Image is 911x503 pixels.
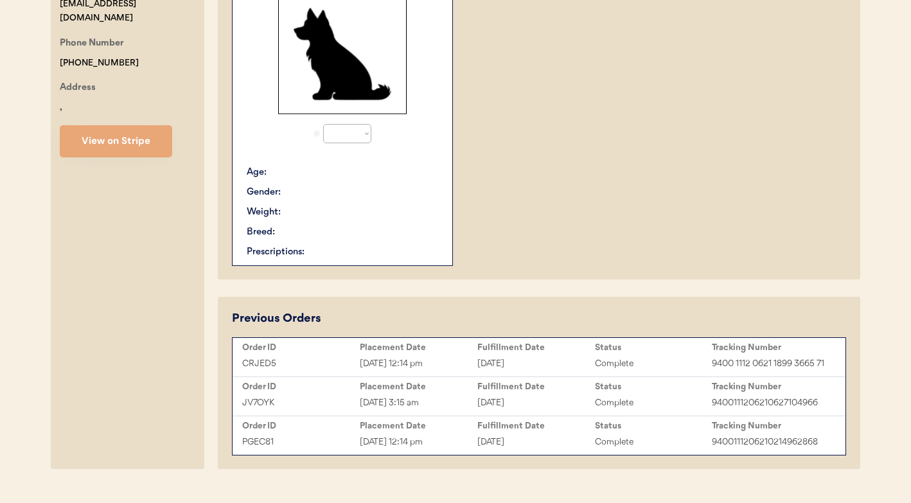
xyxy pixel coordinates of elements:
div: Tracking Number [712,342,829,353]
div: Placement Date [360,342,477,353]
button: View on Stripe [60,125,172,157]
div: Age: [247,166,267,179]
div: Placement Date [360,421,477,431]
div: Gender: [247,186,281,199]
div: JV7OYK [242,396,360,410]
div: Breed: [247,225,275,239]
div: [DATE] [477,435,595,450]
div: Order ID [242,421,360,431]
div: Phone Number [60,36,124,52]
div: Status [595,342,712,353]
div: PGEC81 [242,435,360,450]
div: 9400 1112 0621 1899 3665 71 [712,357,829,371]
div: [DATE] [477,396,595,410]
div: Complete [595,396,712,410]
div: Order ID [242,382,360,392]
div: Status [595,382,712,392]
div: CRJED5 [242,357,360,371]
div: Status [595,421,712,431]
div: Fulfillment Date [477,342,595,353]
div: Address [60,80,96,96]
div: [DATE] [477,357,595,371]
div: Fulfillment Date [477,382,595,392]
div: [DATE] 12:14 pm [360,357,477,371]
div: Weight: [247,206,281,219]
div: Placement Date [360,382,477,392]
div: 9400111206210627104966 [712,396,829,410]
div: [DATE] 12:14 pm [360,435,477,450]
div: Previous Orders [232,310,321,328]
div: , [60,100,62,115]
div: Tracking Number [712,421,829,431]
div: Complete [595,357,712,371]
div: Fulfillment Date [477,421,595,431]
div: Complete [595,435,712,450]
div: Tracking Number [712,382,829,392]
div: [DATE] 3:15 am [360,396,477,410]
div: Order ID [242,342,360,353]
div: 9400111206210214962868 [712,435,829,450]
div: Prescriptions: [247,245,305,259]
div: [PHONE_NUMBER] [60,56,139,71]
